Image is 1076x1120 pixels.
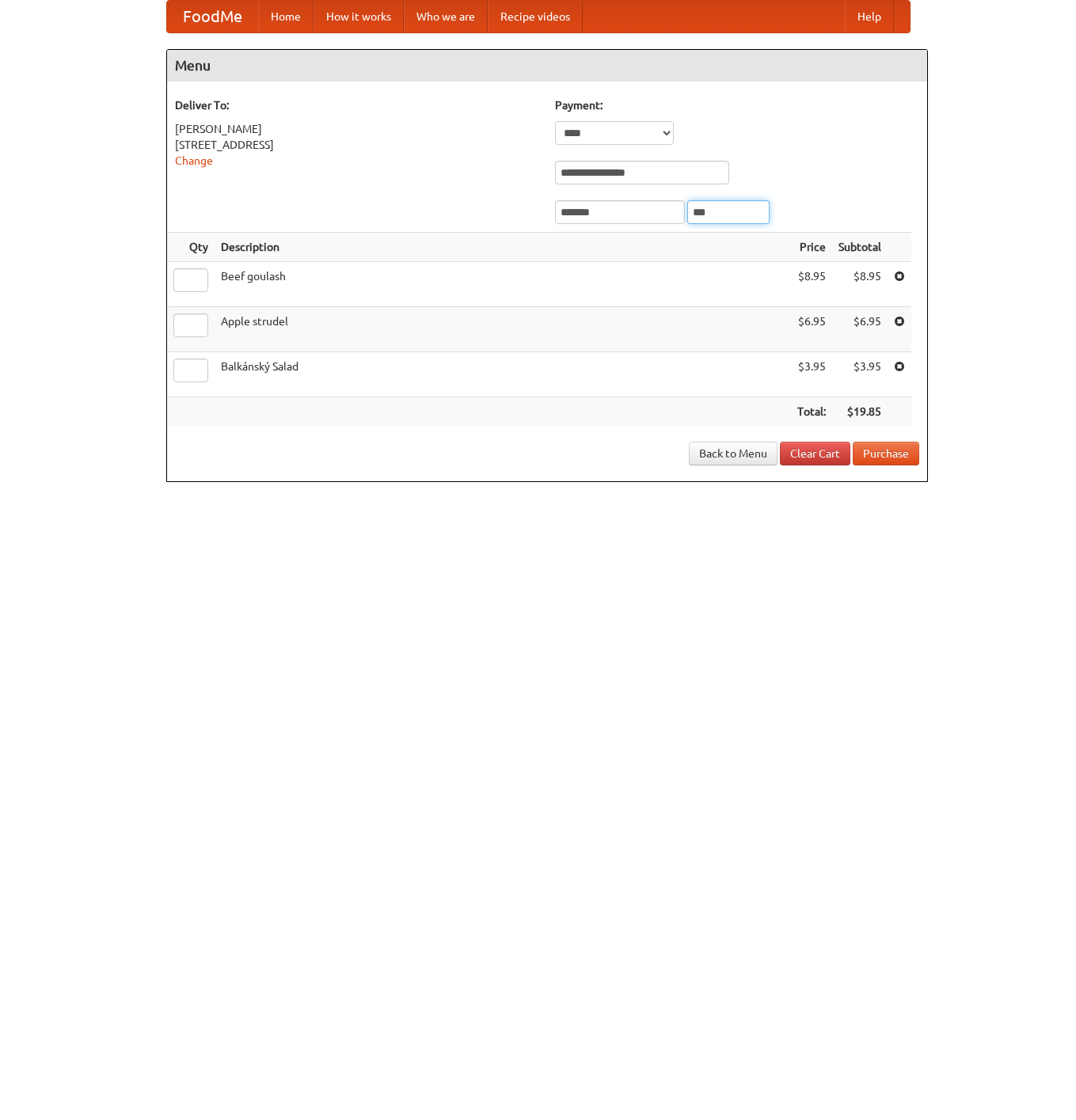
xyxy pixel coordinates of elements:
h4: Menu [167,50,927,82]
th: Description [215,233,791,262]
a: Back to Menu [689,442,778,465]
th: Price [791,233,832,262]
td: Beef goulash [215,262,791,307]
td: $8.95 [832,262,888,307]
td: $6.95 [832,307,888,352]
td: $8.95 [791,262,832,307]
a: Home [258,1,314,32]
div: [PERSON_NAME] [175,121,539,137]
h5: Deliver To: [175,97,539,113]
div: [STREET_ADDRESS] [175,137,539,153]
h5: Payment: [555,97,919,113]
a: Clear Cart [780,442,850,465]
a: Recipe videos [488,1,583,32]
th: Total: [791,397,832,427]
th: $19.85 [832,397,888,427]
td: $3.95 [791,352,832,397]
a: Who we are [404,1,488,32]
a: Change [175,154,213,167]
td: Balkánský Salad [215,352,791,397]
a: How it works [314,1,404,32]
th: Subtotal [832,233,888,262]
th: Qty [167,233,215,262]
a: Help [845,1,894,32]
td: $3.95 [832,352,888,397]
a: FoodMe [167,1,258,32]
td: Apple strudel [215,307,791,352]
td: $6.95 [791,307,832,352]
button: Purchase [853,442,919,465]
